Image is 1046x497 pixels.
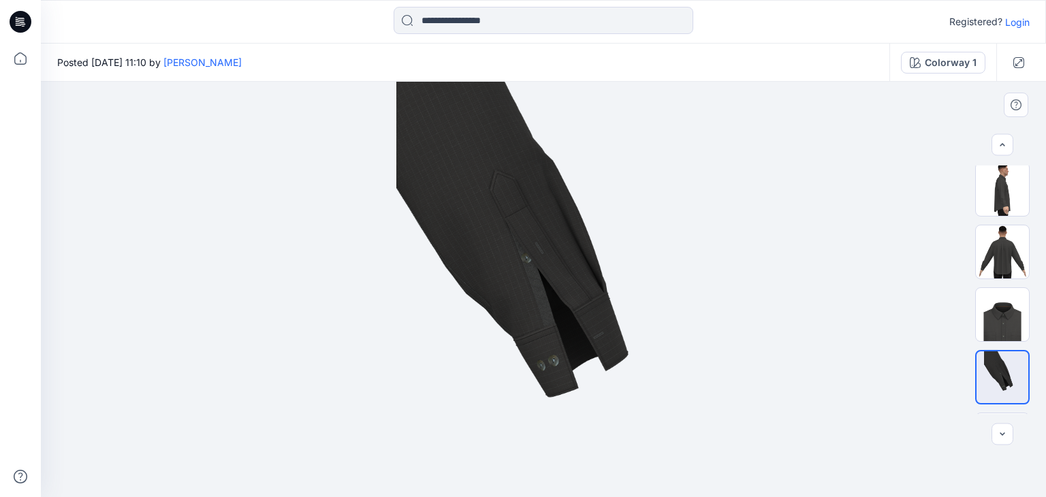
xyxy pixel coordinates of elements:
[976,225,1029,278] img: 134120_2 - Copy
[976,163,1029,216] img: 134120_1 - Copy
[925,55,977,70] div: Colorway 1
[977,351,1028,403] img: 134120-TRIM
[396,82,690,497] img: eyJhbGciOiJIUzI1NiIsImtpZCI6IjAiLCJzbHQiOiJzZXMiLCJ0eXAiOiJKV1QifQ.eyJkYXRhIjp7InR5cGUiOiJzdG9yYW...
[976,413,1029,466] img: 134120-TRIM_1
[1005,15,1030,29] p: Login
[163,57,242,68] a: [PERSON_NAME]
[901,52,985,74] button: Colorway 1
[57,55,242,69] span: Posted [DATE] 11:10 by
[949,14,1002,30] p: Registered?
[976,288,1029,341] img: 134120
